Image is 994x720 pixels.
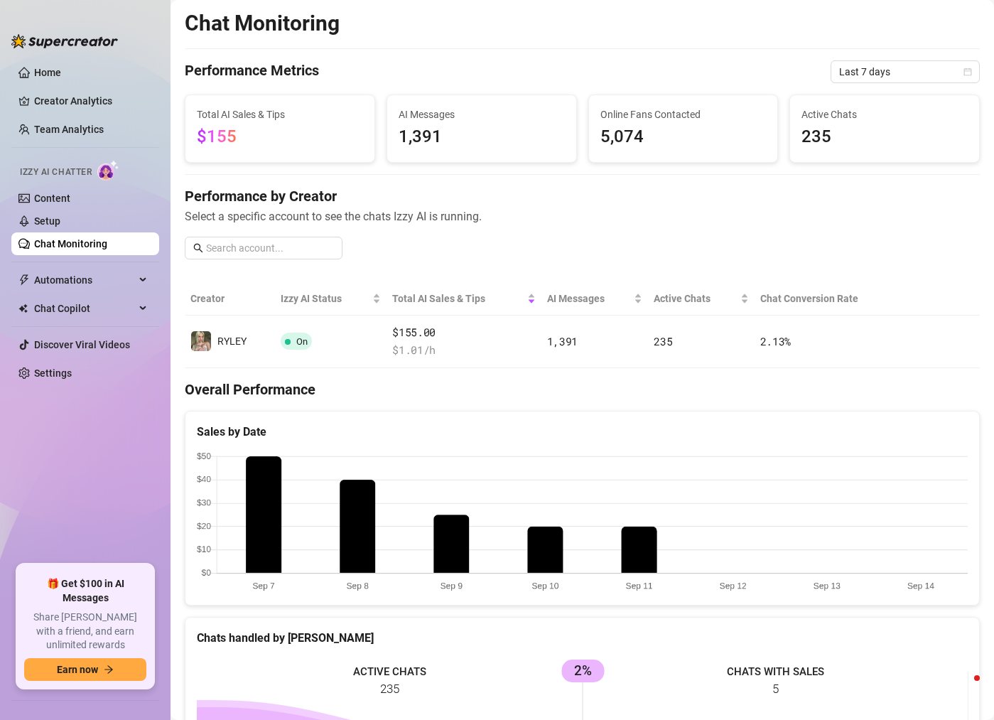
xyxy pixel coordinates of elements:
span: $155 [197,127,237,146]
span: AI Messages [547,291,632,306]
span: RYLEY [217,335,247,347]
span: Earn now [57,664,98,675]
div: Chats handled by [PERSON_NAME] [197,629,968,647]
a: Chat Monitoring [34,238,107,249]
span: 5,074 [600,124,767,151]
span: On [296,336,308,347]
h2: Chat Monitoring [185,10,340,37]
span: Izzy AI Status [281,291,369,306]
span: $155.00 [392,324,535,341]
a: Home [34,67,61,78]
span: 1,391 [547,334,578,348]
th: Creator [185,282,275,316]
span: 235 [654,334,672,348]
span: 2.13 % [760,334,792,348]
a: Discover Viral Videos [34,339,130,350]
iframe: Intercom live chat [946,672,980,706]
th: Izzy AI Status [275,282,387,316]
a: Setup [34,215,60,227]
img: AI Chatter [97,160,119,181]
span: Select a specific account to see the chats Izzy AI is running. [185,208,980,225]
span: 1,391 [399,124,565,151]
span: AI Messages [399,107,565,122]
span: Total AI Sales & Tips [392,291,524,306]
span: calendar [963,68,972,76]
th: Active Chats [648,282,754,316]
span: Last 7 days [839,61,971,82]
span: Chat Copilot [34,297,135,320]
span: search [193,243,203,253]
h4: Overall Performance [185,380,980,399]
th: Chat Conversion Rate [755,282,900,316]
h4: Performance Metrics [185,60,319,83]
a: Creator Analytics [34,90,148,112]
span: Online Fans Contacted [600,107,767,122]
a: Team Analytics [34,124,104,135]
th: AI Messages [541,282,649,316]
span: Automations [34,269,135,291]
img: logo-BBDzfeDw.svg [11,34,118,48]
input: Search account... [206,240,334,256]
span: Total AI Sales & Tips [197,107,363,122]
img: Chat Copilot [18,303,28,313]
span: 235 [801,124,968,151]
a: Content [34,193,70,204]
a: Settings [34,367,72,379]
th: Total AI Sales & Tips [387,282,541,316]
span: Active Chats [654,291,737,306]
h4: Performance by Creator [185,186,980,206]
span: thunderbolt [18,274,30,286]
span: Izzy AI Chatter [20,166,92,179]
span: Share [PERSON_NAME] with a friend, and earn unlimited rewards [24,611,146,652]
span: Active Chats [801,107,968,122]
div: Sales by Date [197,423,968,441]
button: Earn nowarrow-right [24,658,146,681]
img: RYLEY [191,331,211,351]
span: $ 1.01 /h [392,342,535,359]
span: arrow-right [104,665,114,675]
span: 🎁 Get $100 in AI Messages [24,577,146,605]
